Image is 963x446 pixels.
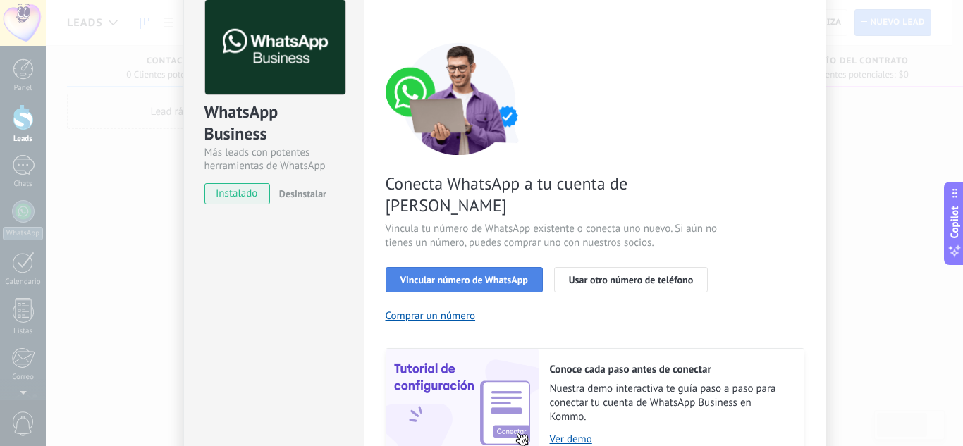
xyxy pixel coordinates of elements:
[205,183,269,204] span: instalado
[569,275,693,285] span: Usar otro número de teléfono
[386,173,721,216] span: Conecta WhatsApp a tu cuenta de [PERSON_NAME]
[400,275,528,285] span: Vincular número de WhatsApp
[274,183,326,204] button: Desinstalar
[550,433,790,446] a: Ver demo
[947,206,962,238] span: Copilot
[550,363,790,376] h2: Conoce cada paso antes de conectar
[554,267,708,292] button: Usar otro número de teléfono
[279,187,326,200] span: Desinstalar
[550,382,790,424] span: Nuestra demo interactiva te guía paso a paso para conectar tu cuenta de WhatsApp Business en Kommo.
[204,146,343,173] div: Más leads con potentes herramientas de WhatsApp
[386,267,543,292] button: Vincular número de WhatsApp
[386,309,476,323] button: Comprar un número
[386,222,721,250] span: Vincula tu número de WhatsApp existente o conecta uno nuevo. Si aún no tienes un número, puedes c...
[204,101,343,146] div: WhatsApp Business
[386,42,534,155] img: connect number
